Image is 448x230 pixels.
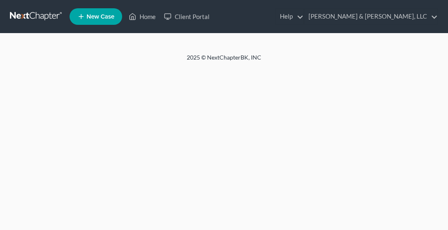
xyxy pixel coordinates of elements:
a: Home [125,9,160,24]
a: Client Portal [160,9,214,24]
new-legal-case-button: New Case [70,8,122,25]
a: [PERSON_NAME] & [PERSON_NAME], LLC [304,9,438,24]
a: Help [276,9,303,24]
div: 2025 © NextChapterBK, INC [25,53,423,68]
